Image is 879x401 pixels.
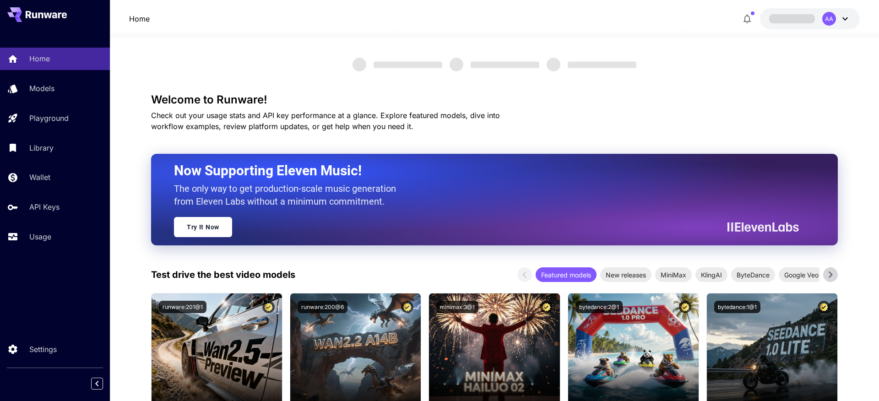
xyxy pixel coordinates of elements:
button: bytedance:1@1 [714,301,760,313]
span: Check out your usage stats and API key performance at a glance. Explore featured models, dive int... [151,111,500,131]
p: Home [29,53,50,64]
button: Certified Model – Vetted for best performance and includes a commercial license. [540,301,553,313]
p: Settings [29,344,57,355]
button: Certified Model – Vetted for best performance and includes a commercial license. [262,301,275,313]
p: The only way to get production-scale music generation from Eleven Labs without a minimum commitment. [174,182,403,208]
a: Try It Now [174,217,232,237]
span: ByteDance [731,270,775,280]
span: KlingAI [695,270,727,280]
div: Collapse sidebar [98,375,110,392]
span: Google Veo [779,270,824,280]
button: runware:200@6 [298,301,347,313]
p: Test drive the best video models [151,268,295,282]
div: AA [822,12,836,26]
p: Library [29,142,54,153]
a: Home [129,13,150,24]
div: New releases [600,267,651,282]
h3: Welcome to Runware! [151,93,838,106]
button: runware:201@1 [159,301,206,313]
p: Models [29,83,54,94]
div: Featured models [536,267,597,282]
p: Wallet [29,172,50,183]
button: Collapse sidebar [91,378,103,390]
span: Featured models [536,270,597,280]
button: bytedance:2@1 [575,301,623,313]
button: Certified Model – Vetted for best performance and includes a commercial license. [679,301,691,313]
nav: breadcrumb [129,13,150,24]
p: API Keys [29,201,60,212]
button: Certified Model – Vetted for best performance and includes a commercial license. [818,301,830,313]
p: Usage [29,231,51,242]
div: MiniMax [655,267,692,282]
div: KlingAI [695,267,727,282]
h2: Now Supporting Eleven Music! [174,162,792,179]
span: MiniMax [655,270,692,280]
button: Certified Model – Vetted for best performance and includes a commercial license. [401,301,413,313]
button: AA [760,8,860,29]
div: Google Veo [779,267,824,282]
div: ByteDance [731,267,775,282]
button: minimax:3@1 [436,301,478,313]
span: New releases [600,270,651,280]
p: Playground [29,113,69,124]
